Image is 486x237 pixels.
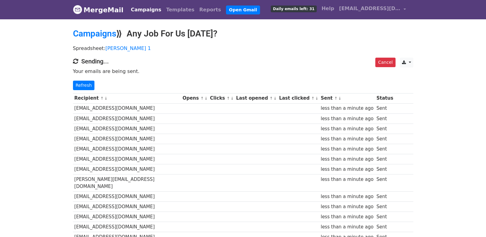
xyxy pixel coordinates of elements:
[339,5,400,12] span: [EMAIL_ADDRESS][DOMAIN_NAME]
[73,29,116,39] a: Campaigns
[73,103,181,113] td: [EMAIL_ADDRESS][DOMAIN_NAME]
[321,224,373,231] div: less than a minute ago
[321,105,373,112] div: less than a minute ago
[73,134,181,144] td: [EMAIL_ADDRESS][DOMAIN_NAME]
[319,2,337,15] a: Help
[201,96,204,101] a: ↑
[375,124,395,134] td: Sent
[375,202,395,212] td: Sent
[73,154,181,164] td: [EMAIL_ADDRESS][DOMAIN_NAME]
[375,103,395,113] td: Sent
[321,203,373,210] div: less than a minute ago
[105,45,151,51] a: [PERSON_NAME] 1
[277,93,319,103] th: Last clicked
[197,4,224,16] a: Reports
[73,191,181,201] td: [EMAIL_ADDRESS][DOMAIN_NAME]
[209,93,235,103] th: Clicks
[375,222,395,232] td: Sent
[226,6,260,14] a: Open Gmail
[271,6,316,12] span: Daily emails left: 31
[181,93,209,103] th: Opens
[319,93,375,103] th: Sent
[321,146,373,153] div: less than a minute ago
[73,29,413,39] h2: ⟫ Any Job For Us [DATE]?
[337,2,408,17] a: [EMAIL_ADDRESS][DOMAIN_NAME]
[375,191,395,201] td: Sent
[73,3,124,16] a: MergeMail
[321,136,373,143] div: less than a minute ago
[375,144,395,154] td: Sent
[73,124,181,134] td: [EMAIL_ADDRESS][DOMAIN_NAME]
[73,212,181,222] td: [EMAIL_ADDRESS][DOMAIN_NAME]
[73,93,181,103] th: Recipient
[128,4,164,16] a: Campaigns
[375,174,395,192] td: Sent
[375,164,395,174] td: Sent
[321,156,373,163] div: less than a minute ago
[268,2,319,15] a: Daily emails left: 31
[227,96,230,101] a: ↑
[455,208,486,237] iframe: Chat Widget
[321,213,373,220] div: less than a minute ago
[73,202,181,212] td: [EMAIL_ADDRESS][DOMAIN_NAME]
[321,166,373,173] div: less than a minute ago
[235,93,277,103] th: Last opened
[321,193,373,200] div: less than a minute ago
[375,93,395,103] th: Status
[270,96,273,101] a: ↑
[311,96,315,101] a: ↑
[375,113,395,124] td: Sent
[73,164,181,174] td: [EMAIL_ADDRESS][DOMAIN_NAME]
[73,222,181,232] td: [EMAIL_ADDRESS][DOMAIN_NAME]
[321,115,373,122] div: less than a minute ago
[73,174,181,192] td: [PERSON_NAME][EMAIL_ADDRESS][DOMAIN_NAME]
[338,96,342,101] a: ↓
[375,134,395,144] td: Sent
[104,96,108,101] a: ↓
[315,96,319,101] a: ↓
[73,81,95,90] a: Refresh
[321,176,373,183] div: less than a minute ago
[73,144,181,154] td: [EMAIL_ADDRESS][DOMAIN_NAME]
[334,96,338,101] a: ↑
[274,96,277,101] a: ↓
[375,154,395,164] td: Sent
[164,4,197,16] a: Templates
[231,96,234,101] a: ↓
[375,212,395,222] td: Sent
[73,58,413,65] h4: Sending...
[73,45,413,52] p: Spreadsheet:
[375,58,395,67] a: Cancel
[321,125,373,132] div: less than a minute ago
[100,96,104,101] a: ↑
[73,113,181,124] td: [EMAIL_ADDRESS][DOMAIN_NAME]
[73,5,82,14] img: MergeMail logo
[73,68,413,75] p: Your emails are being sent.
[204,96,208,101] a: ↓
